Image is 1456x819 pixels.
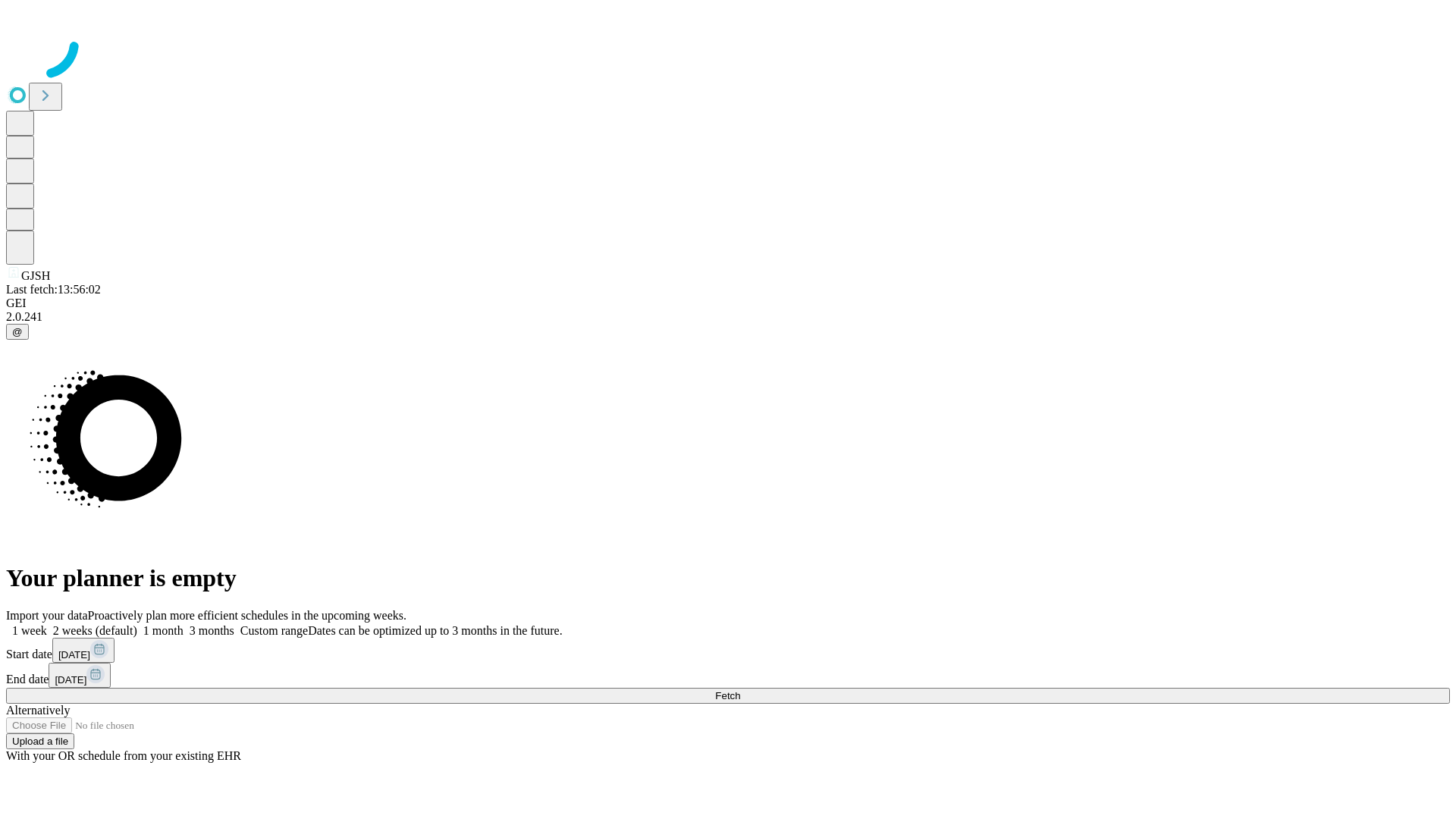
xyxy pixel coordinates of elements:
[6,283,101,296] span: Last fetch: 13:56:02
[6,297,1450,310] div: GEI
[53,624,137,637] span: 2 weeks (default)
[6,749,241,762] span: With your OR schedule from your existing EHR
[52,638,115,663] button: [DATE]
[6,564,1450,592] h1: Your planner is empty
[143,624,184,637] span: 1 month
[6,704,70,717] span: Alternatively
[6,609,88,622] span: Import your data
[190,624,234,637] span: 3 months
[58,649,90,661] span: [DATE]
[12,624,47,637] span: 1 week
[55,674,86,686] span: [DATE]
[308,624,562,637] span: Dates can be optimized up to 3 months in the future.
[12,326,23,337] span: @
[715,690,740,701] span: Fetch
[21,269,50,282] span: GJSH
[6,688,1450,704] button: Fetch
[49,663,111,688] button: [DATE]
[6,638,1450,663] div: Start date
[6,663,1450,688] div: End date
[6,733,74,749] button: Upload a file
[6,310,1450,324] div: 2.0.241
[6,324,29,340] button: @
[88,609,406,622] span: Proactively plan more efficient schedules in the upcoming weeks.
[240,624,308,637] span: Custom range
